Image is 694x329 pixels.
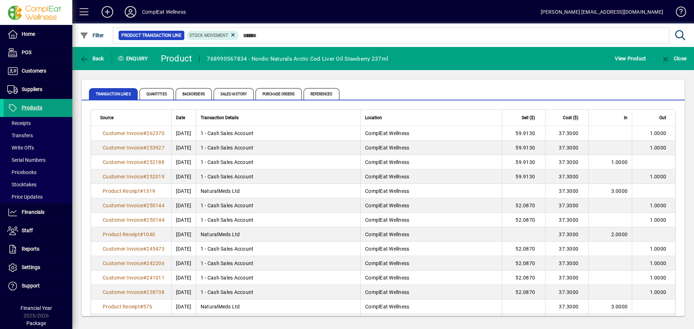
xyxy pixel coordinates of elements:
a: Price Updates [4,191,72,203]
span: Location [365,114,382,122]
div: [PERSON_NAME] [EMAIL_ADDRESS][DOMAIN_NAME] [541,6,663,18]
span: 1.0000 [650,174,667,179]
span: Customer Invoice [103,246,143,252]
span: ComplEat Wellness [365,203,409,208]
span: Product Receipt [103,188,140,194]
a: Suppliers [4,81,72,99]
td: 37.3000 [545,314,588,328]
span: # [140,231,143,237]
td: 37.3000 [545,140,588,155]
td: 1 - Cash Sales Account [196,256,360,270]
td: NaturalMeds Ltd [196,299,360,314]
span: ComplEat Wellness [365,246,409,252]
td: [DATE] [171,213,196,227]
span: # [143,159,146,165]
td: 37.3000 [545,213,588,227]
a: Product Receipt#576 [100,303,155,311]
a: POS [4,44,72,62]
td: 1 - Cash Sales Account [196,169,360,184]
td: 59.9130 [502,126,545,140]
span: Customer Invoice [103,275,143,281]
div: Source [100,114,167,122]
span: Customers [22,68,46,74]
span: ComplEat Wellness [365,188,409,194]
span: ComplEat Wellness [365,275,409,281]
span: Product Receipt [103,304,140,309]
a: Receipts [4,117,72,129]
span: Serial Numbers [7,157,46,163]
span: Cost ($) [563,114,578,122]
td: NaturalMeds Ltd [196,184,360,198]
a: Stocktakes [4,178,72,191]
td: 52.0870 [502,256,545,270]
span: # [143,174,146,179]
span: Customer Invoice [103,260,143,266]
div: Cost ($) [550,114,585,122]
a: Serial Numbers [4,154,72,166]
span: ComplEat Wellness [365,217,409,223]
app-page-header-button: Close enquiry [654,52,694,65]
span: # [143,203,146,208]
div: ComplEat Wellness [142,6,186,18]
span: 245473 [146,246,164,252]
span: 253927 [146,145,164,151]
button: Back [78,52,106,65]
a: Customer Invoice#242206 [100,259,167,267]
td: 59.9130 [502,169,545,184]
span: 1319 [143,188,155,194]
span: 1.0000 [650,130,667,136]
a: Product Receipt#1040 [100,230,158,238]
div: Enquiry [112,53,155,64]
span: Backorders [176,88,212,100]
td: 37.3000 [545,184,588,198]
td: 1 - Cash Sales Account [196,242,360,256]
a: Staff [4,222,72,240]
td: 1 - Cash Sales Account [196,314,360,328]
span: ComplEat Wellness [365,260,409,266]
td: 1 - Cash Sales Account [196,285,360,299]
td: 59.9130 [502,155,545,169]
td: 37.3000 [545,299,588,314]
span: Out [659,114,666,122]
button: Add [96,5,119,18]
span: Suppliers [22,86,42,92]
td: [DATE] [171,299,196,314]
span: 250144 [146,203,164,208]
a: Customer Invoice#262370 [100,129,167,137]
span: Sales History [214,88,254,100]
span: ComplEat Wellness [365,174,409,179]
span: 1.0000 [650,217,667,223]
span: Quantities [140,88,174,100]
span: Date [176,114,185,122]
span: Reports [22,246,39,252]
a: Customer Invoice#252019 [100,173,167,181]
a: Financials [4,203,72,221]
app-page-header-button: Back [72,52,112,65]
td: 52.0870 [502,198,545,213]
td: 59.9130 [502,140,545,155]
a: Product Receipt#1319 [100,187,158,195]
span: In [624,114,627,122]
span: # [143,275,146,281]
td: NaturalMeds Ltd [196,227,360,242]
td: 37.3000 [545,155,588,169]
div: 768990567834 - Nordic Naturals Arctic Cod Liver Oil Stawberry 237ml [207,53,388,65]
a: Customer Invoice#250144 [100,216,167,224]
a: Support [4,277,72,295]
td: [DATE] [171,285,196,299]
span: # [143,246,146,252]
td: [DATE] [171,227,196,242]
span: References [304,88,339,100]
a: Customer Invoice#253927 [100,144,167,152]
td: 1 - Cash Sales Account [196,155,360,169]
td: [DATE] [171,126,196,140]
span: ComplEat Wellness [365,289,409,295]
span: 241011 [146,275,164,281]
span: Customer Invoice [103,174,143,179]
span: 238738 [146,289,164,295]
td: 1 - Cash Sales Account [196,126,360,140]
span: 1.0000 [650,246,667,252]
span: Staff [22,228,33,233]
span: 262370 [146,130,164,136]
span: ComplEat Wellness [365,231,409,237]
